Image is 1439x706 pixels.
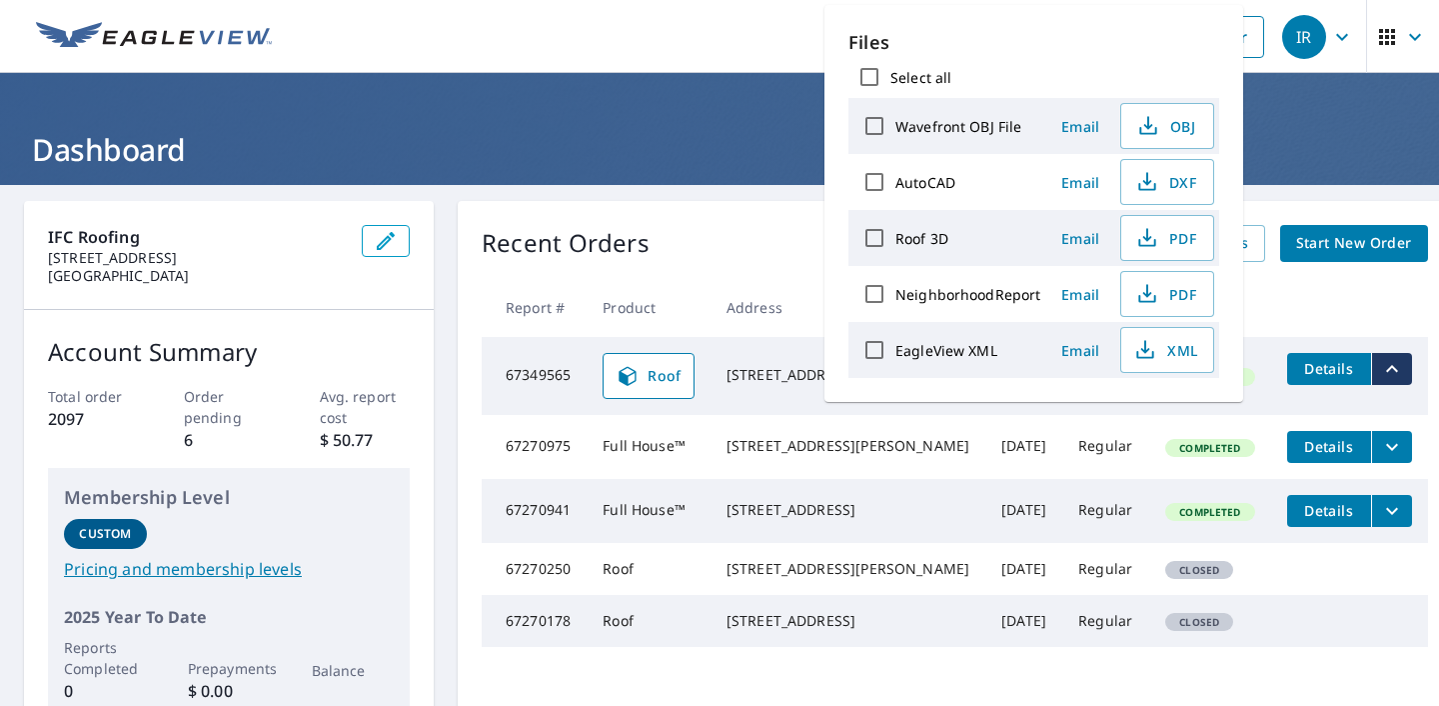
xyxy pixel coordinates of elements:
label: EagleView XML [895,341,997,360]
td: Full House™ [587,479,711,543]
span: PDF [1133,226,1197,250]
td: 67270250 [482,543,587,595]
span: DXF [1133,170,1197,194]
span: PDF [1133,282,1197,306]
span: Email [1056,173,1104,192]
p: Custom [79,525,131,543]
div: [STREET_ADDRESS] [726,365,969,385]
th: Report # [482,278,587,337]
button: detailsBtn-67270975 [1287,431,1371,463]
div: [STREET_ADDRESS][PERSON_NAME] [726,436,969,456]
span: Closed [1167,563,1231,577]
p: Reports Completed [64,637,147,679]
button: Email [1048,167,1112,198]
p: Membership Level [64,484,394,511]
a: Pricing and membership levels [64,557,394,581]
th: Address [711,278,985,337]
span: Email [1056,341,1104,360]
p: $ 50.77 [320,428,411,452]
a: Roof [603,353,695,399]
span: Start New Order [1296,231,1412,256]
button: filesDropdownBtn-67349565 [1371,353,1412,385]
td: [DATE] [985,415,1062,479]
label: Roof 3D [895,229,948,248]
td: Regular [1062,595,1149,647]
p: Prepayments [188,658,271,679]
div: [STREET_ADDRESS] [726,500,969,520]
td: [DATE] [985,543,1062,595]
button: detailsBtn-67270941 [1287,495,1371,527]
p: 0 [64,679,147,703]
th: Product [587,278,711,337]
p: $ 0.00 [188,679,271,703]
label: Wavefront OBJ File [895,117,1021,136]
div: IR [1282,15,1326,59]
span: Details [1299,437,1359,456]
p: Order pending [184,386,275,428]
td: Roof [587,595,711,647]
button: filesDropdownBtn-67270941 [1371,495,1412,527]
span: XML [1133,338,1197,362]
button: PDF [1120,271,1214,317]
button: Email [1048,279,1112,310]
td: Regular [1062,543,1149,595]
p: [STREET_ADDRESS] [48,249,346,267]
p: Avg. report cost [320,386,411,428]
h1: Dashboard [24,129,1415,170]
td: 67270941 [482,479,587,543]
td: 67270178 [482,595,587,647]
p: 2097 [48,407,139,431]
p: 2025 Year To Date [64,605,394,629]
span: Roof [616,364,682,388]
label: NeighborhoodReport [895,285,1040,304]
p: 6 [184,428,275,452]
td: [DATE] [985,595,1062,647]
span: OBJ [1133,114,1197,138]
td: Full House™ [587,415,711,479]
button: PDF [1120,215,1214,261]
p: IFC Roofing [48,225,346,249]
p: Total order [48,386,139,407]
label: AutoCAD [895,173,955,192]
p: Files [848,29,1219,56]
button: Email [1048,223,1112,254]
a: Start New Order [1280,225,1428,262]
span: Email [1056,117,1104,136]
button: filesDropdownBtn-67270975 [1371,431,1412,463]
img: EV Logo [36,22,272,52]
p: Recent Orders [482,225,650,262]
td: Regular [1062,415,1149,479]
span: Completed [1167,505,1252,519]
td: [DATE] [985,479,1062,543]
p: Balance [312,660,395,681]
button: DXF [1120,159,1214,205]
td: 67270975 [482,415,587,479]
span: Email [1056,229,1104,248]
span: Details [1299,359,1359,378]
button: OBJ [1120,103,1214,149]
label: Select all [890,68,951,87]
span: Email [1056,285,1104,304]
p: Account Summary [48,334,410,370]
span: Closed [1167,615,1231,629]
span: Completed [1167,441,1252,455]
div: [STREET_ADDRESS] [726,611,969,631]
p: [GEOGRAPHIC_DATA] [48,267,346,285]
span: Details [1299,501,1359,520]
button: detailsBtn-67349565 [1287,353,1371,385]
td: 67349565 [482,337,587,415]
button: Email [1048,111,1112,142]
td: Roof [587,543,711,595]
button: XML [1120,327,1214,373]
td: Regular [1062,479,1149,543]
button: Email [1048,335,1112,366]
div: [STREET_ADDRESS][PERSON_NAME] [726,559,969,579]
